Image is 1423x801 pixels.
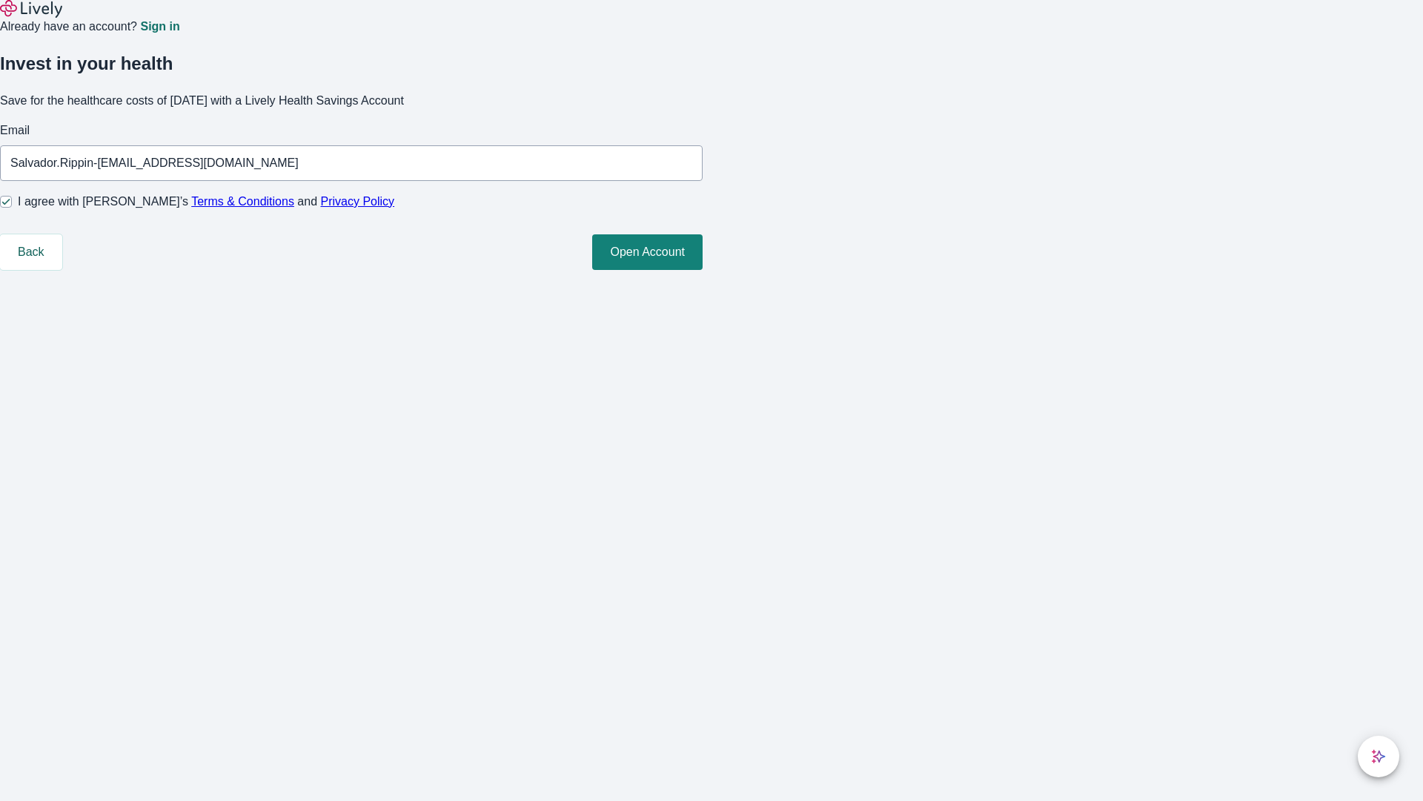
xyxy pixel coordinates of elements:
a: Terms & Conditions [191,195,294,208]
a: Privacy Policy [321,195,395,208]
a: Sign in [140,21,179,33]
button: Open Account [592,234,703,270]
button: chat [1358,736,1399,777]
svg: Lively AI Assistant [1371,749,1386,764]
span: I agree with [PERSON_NAME]’s and [18,193,394,211]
